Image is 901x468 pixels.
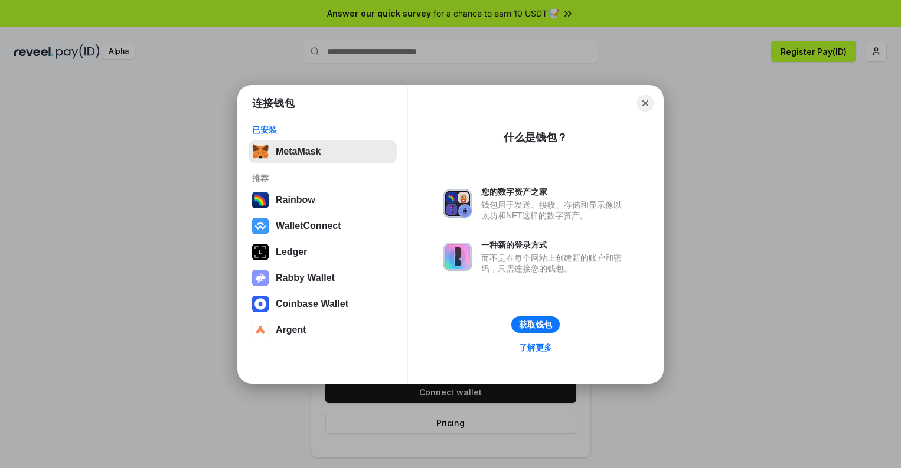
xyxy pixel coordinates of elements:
img: svg+xml,%3Csvg%20width%3D%2228%22%20height%3D%2228%22%20viewBox%3D%220%200%2028%2028%22%20fill%3D... [252,296,269,312]
div: 钱包用于发送、接收、存储和显示像以太坊和NFT这样的数字资产。 [481,199,628,221]
a: 了解更多 [512,340,559,355]
button: Coinbase Wallet [249,292,397,316]
img: svg+xml,%3Csvg%20width%3D%2228%22%20height%3D%2228%22%20viewBox%3D%220%200%2028%2028%22%20fill%3D... [252,218,269,234]
button: Close [637,95,654,112]
div: Coinbase Wallet [276,299,348,309]
div: MetaMask [276,146,321,157]
img: svg+xml,%3Csvg%20width%3D%22120%22%20height%3D%22120%22%20viewBox%3D%220%200%20120%20120%22%20fil... [252,192,269,208]
div: Rabby Wallet [276,273,335,283]
div: Argent [276,325,306,335]
img: svg+xml,%3Csvg%20xmlns%3D%22http%3A%2F%2Fwww.w3.org%2F2000%2Fsvg%22%20fill%3D%22none%22%20viewBox... [443,189,472,218]
img: svg+xml,%3Csvg%20width%3D%2228%22%20height%3D%2228%22%20viewBox%3D%220%200%2028%2028%22%20fill%3D... [252,322,269,338]
button: 获取钱包 [511,316,560,333]
button: Rabby Wallet [249,266,397,290]
button: MetaMask [249,140,397,163]
img: svg+xml,%3Csvg%20xmlns%3D%22http%3A%2F%2Fwww.w3.org%2F2000%2Fsvg%22%20fill%3D%22none%22%20viewBox... [252,270,269,286]
button: Argent [249,318,397,342]
div: 而不是在每个网站上创建新的账户和密码，只需连接您的钱包。 [481,253,628,274]
div: Ledger [276,247,307,257]
img: svg+xml,%3Csvg%20xmlns%3D%22http%3A%2F%2Fwww.w3.org%2F2000%2Fsvg%22%20width%3D%2228%22%20height%3... [252,244,269,260]
div: 什么是钱包？ [504,130,567,145]
button: Rainbow [249,188,397,212]
div: 一种新的登录方式 [481,240,628,250]
img: svg+xml,%3Csvg%20xmlns%3D%22http%3A%2F%2Fwww.w3.org%2F2000%2Fsvg%22%20fill%3D%22none%22%20viewBox... [443,243,472,271]
img: svg+xml,%3Csvg%20fill%3D%22none%22%20height%3D%2233%22%20viewBox%3D%220%200%2035%2033%22%20width%... [252,143,269,160]
div: 已安装 [252,125,393,135]
div: 了解更多 [519,342,552,353]
button: Ledger [249,240,397,264]
h1: 连接钱包 [252,96,295,110]
button: WalletConnect [249,214,397,238]
div: Rainbow [276,195,315,205]
div: 获取钱包 [519,319,552,330]
div: WalletConnect [276,221,341,231]
div: 推荐 [252,173,393,184]
div: 您的数字资产之家 [481,186,628,197]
